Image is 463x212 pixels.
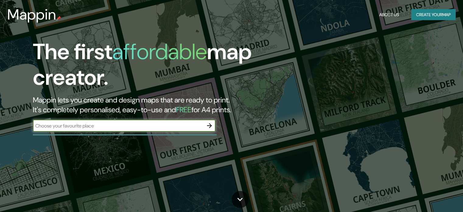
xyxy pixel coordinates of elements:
h1: The first map creator. [33,39,265,95]
img: mappin-pin [56,16,61,21]
button: About Us [377,9,402,20]
h1: affordable [112,38,207,66]
h2: Mappin lets you create and design maps that are ready to print. It's completely personalised, eas... [33,95,265,115]
input: Choose your favourite place [33,122,203,129]
h3: Mappin [7,6,56,23]
h5: FREE [176,105,191,114]
button: Create yourmap [411,9,456,20]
